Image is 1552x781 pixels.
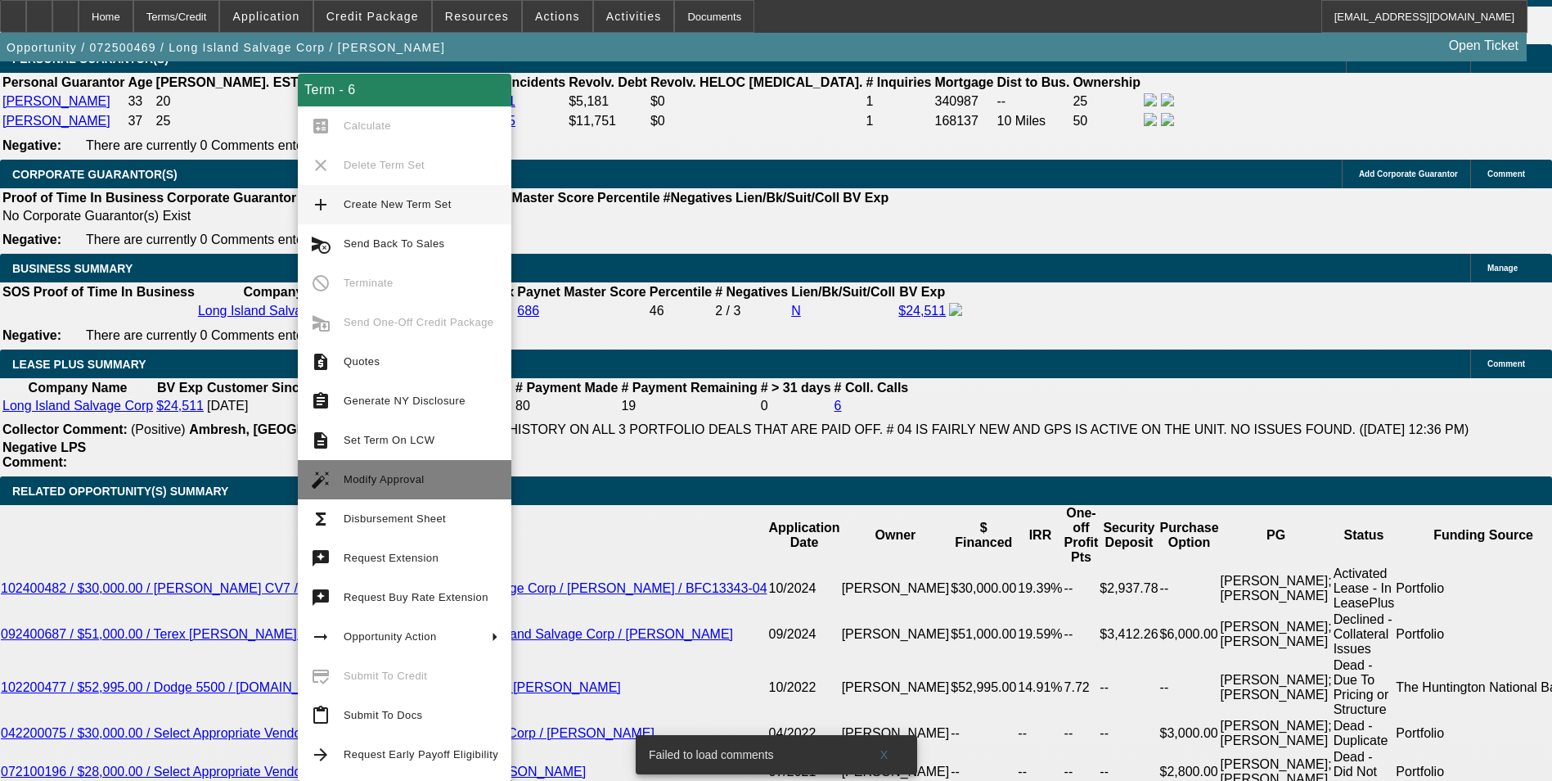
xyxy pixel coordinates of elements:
button: X [858,740,911,770]
b: Lien/Bk/Suit/Coll [791,285,895,299]
th: PG [1220,505,1333,566]
td: [PERSON_NAME]; [PERSON_NAME] [1220,718,1333,749]
b: Collector Comment: [2,422,128,436]
span: Manage [1487,264,1518,273]
td: -- [1064,612,1100,657]
mat-icon: try [311,588,331,607]
td: -- [1099,657,1158,718]
td: [PERSON_NAME] [841,657,951,718]
b: Negative: [2,138,61,152]
td: Dead - Duplicate [1333,718,1396,749]
span: Request Early Payoff Eligibility [344,748,498,761]
b: Personal Guarantor [2,75,124,89]
b: Incidents [508,75,565,89]
a: $24,511 [156,399,204,413]
b: Paynet Master Score [466,191,594,205]
mat-icon: cancel_schedule_send [311,234,331,254]
b: Negative: [2,232,61,246]
td: 37 [127,112,153,130]
td: -- [1017,718,1063,749]
td: 80 [515,398,619,414]
span: EXCELLENT PAY HISTORY ON ALL 3 PORTFOLIO DEALS THAT ARE PAID OFF. # 04 IS FAIRLY NEW AND GPS IS A... [401,422,1469,436]
b: Percentile [650,285,712,299]
td: Declined - Collateral Issues [1333,612,1396,657]
a: Long Island Salvage Corp [198,304,349,318]
b: Company Name [29,381,128,395]
span: Modify Approval [344,473,425,485]
td: 7.72 [1064,657,1100,718]
mat-icon: add [311,195,331,214]
b: Revolv. Debt [569,75,647,89]
td: 340987 [934,93,995,111]
td: -- [950,718,1017,749]
span: Quotes [344,355,380,368]
mat-icon: arrow_forward [311,745,331,765]
span: BUSINESS SUMMARY [12,262,133,275]
td: [PERSON_NAME]; [PERSON_NAME] [1220,657,1333,718]
span: Resources [445,10,509,23]
mat-icon: description [311,431,331,450]
span: Generate NY Disclosure [344,395,466,407]
td: $52,995.00 [950,657,1017,718]
th: Owner [841,505,951,566]
b: Dist to Bus. [997,75,1070,89]
mat-icon: auto_fix_high [311,470,331,490]
span: Request Extension [344,552,439,564]
td: -- [1099,718,1158,749]
b: [PERSON_NAME]. EST [156,75,299,89]
th: $ Financed [950,505,1017,566]
span: Submit To Docs [344,709,422,721]
td: Activated Lease - In LeasePlus [1333,566,1396,612]
b: # > 31 days [761,381,831,395]
td: $3,412.26 [1099,612,1158,657]
a: 042200075 / $30,000.00 / Select Appropriate Vendor / [GEOGRAPHIC_DATA] Salvage Corp / [PERSON_NAME] [1,726,655,740]
span: Set Term On LCW [344,434,434,446]
button: Activities [594,1,674,32]
td: $51,000.00 [950,612,1017,657]
span: Add Corporate Guarantor [1359,169,1458,178]
a: 092400687 / $51,000.00 / Terex [PERSON_NAME] 350 / Third Party Vendor 2 / Long Island Salvage Cor... [1,627,733,641]
td: 14.91% [1017,657,1063,718]
a: Long Island Salvage Corp [2,399,153,413]
th: SOS [2,284,31,300]
td: 10/2022 [768,657,841,718]
span: There are currently 0 Comments entered on this opportunity [86,138,433,152]
img: linkedin-icon.png [1161,93,1174,106]
b: Ambresh, [GEOGRAPHIC_DATA]: [189,422,398,436]
b: Customer Since [207,381,307,395]
b: #Negatives [664,191,733,205]
td: $0 [650,93,864,111]
a: 5 [508,114,515,128]
mat-icon: try [311,549,331,568]
span: CORPORATE GUARANTOR(S) [12,168,178,181]
b: Paynet Master Score [517,285,646,299]
a: 072100196 / $28,000.00 / Select Appropriate Vendor / Long Island Salvage Corp / [PERSON_NAME] [1,765,586,779]
span: Send Back To Sales [344,237,444,250]
td: $0 [650,112,864,130]
b: Corporate Guarantor [167,191,296,205]
button: Resources [433,1,521,32]
mat-icon: assignment [311,391,331,411]
td: 20 [155,93,299,111]
b: Negative LPS Comment: [2,440,86,469]
img: facebook-icon.png [949,303,962,316]
td: Dead - Due To Pricing or Structure [1333,657,1396,718]
span: Comment [1487,359,1525,368]
span: Comment [1487,169,1525,178]
b: Age [128,75,152,89]
b: Mortgage [935,75,994,89]
td: 10 Miles [996,112,1071,130]
a: N [791,304,801,318]
span: Activities [606,10,662,23]
th: Status [1333,505,1396,566]
button: Application [220,1,312,32]
td: 04/2022 [768,718,841,749]
b: Lien/Bk/Suit/Coll [736,191,839,205]
th: IRR [1017,505,1063,566]
mat-icon: functions [311,509,331,529]
span: Opportunity Action [344,630,437,643]
b: # Payment Made [515,381,618,395]
td: $2,937.78 [1099,566,1158,612]
div: 46 [650,304,712,318]
b: Ownership [1073,75,1140,89]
